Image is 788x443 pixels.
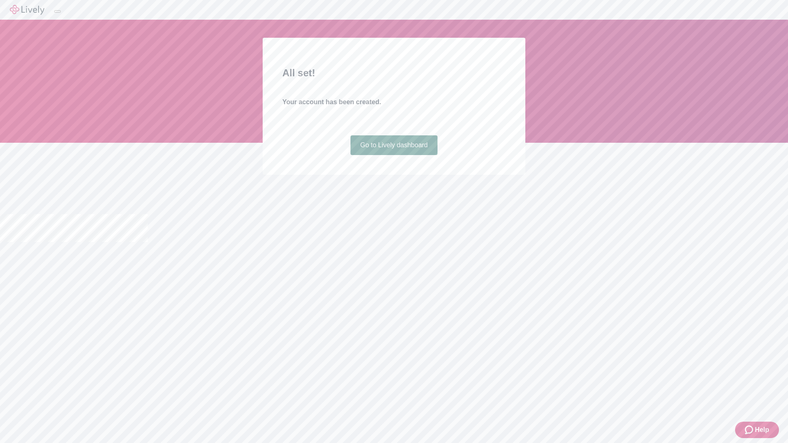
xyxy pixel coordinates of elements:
[282,66,506,80] h2: All set!
[282,97,506,107] h4: Your account has been created.
[735,422,779,438] button: Zendesk support iconHelp
[350,135,438,155] a: Go to Lively dashboard
[755,425,769,435] span: Help
[745,425,755,435] svg: Zendesk support icon
[54,10,61,13] button: Log out
[10,5,44,15] img: Lively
